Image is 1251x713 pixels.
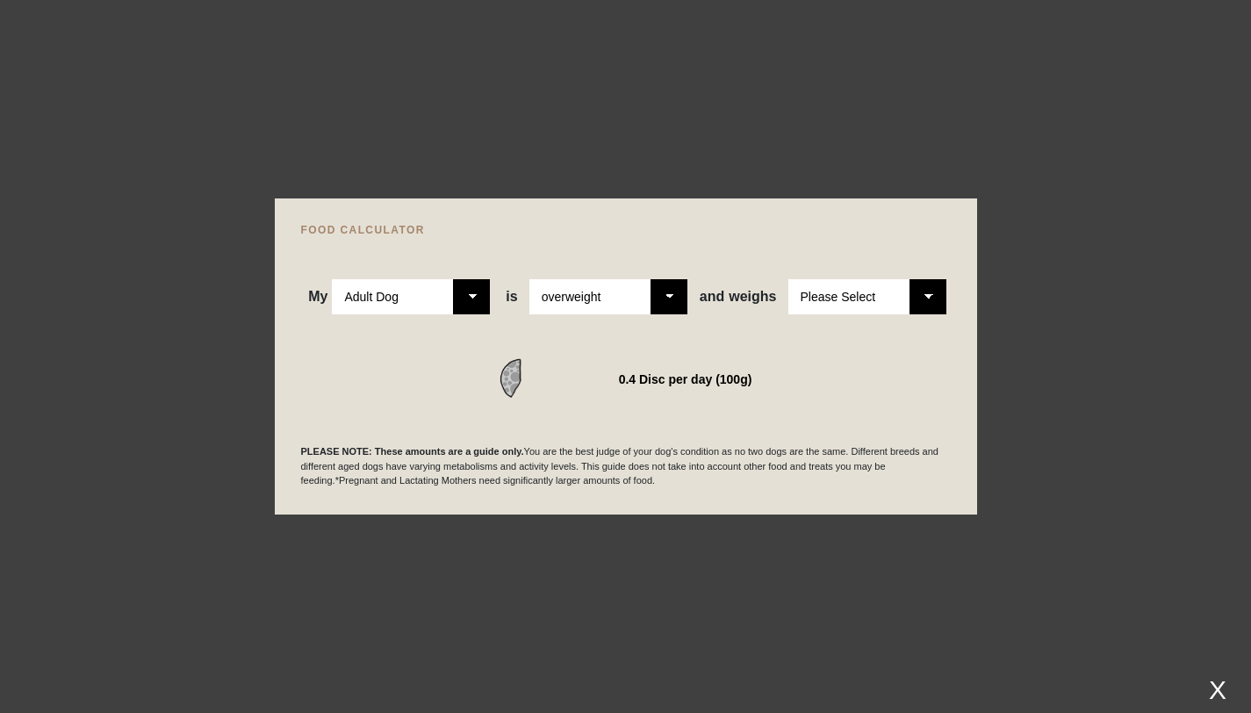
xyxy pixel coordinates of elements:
[301,444,951,488] p: You are the best judge of your dog's condition as no two dogs are the same. Different breeds and ...
[301,446,524,457] b: PLEASE NOTE: These amounts are a guide only.
[700,289,777,305] span: weighs
[700,289,729,305] span: and
[1202,675,1233,704] div: X
[308,289,327,305] span: My
[506,289,517,305] span: is
[301,225,951,235] h4: FOOD CALCULATOR
[619,367,752,392] div: 0.4 Disc per day (100g)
